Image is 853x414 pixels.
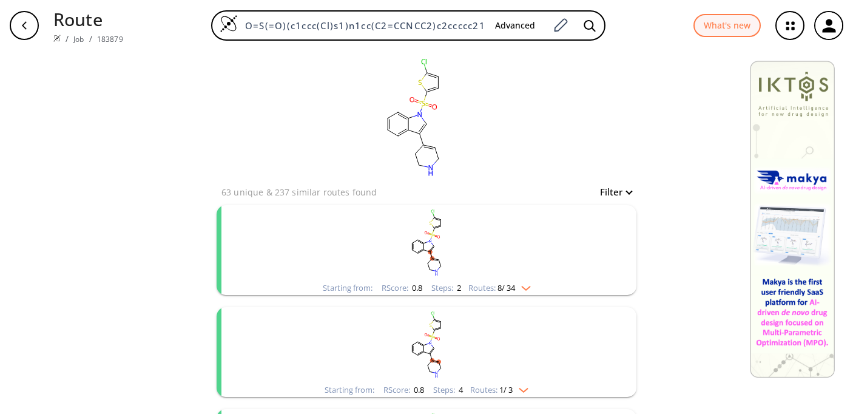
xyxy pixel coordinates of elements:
[220,15,238,33] img: Logo Spaya
[497,284,515,292] span: 8 / 34
[457,384,463,395] span: 4
[323,284,373,292] div: Starting from:
[221,186,377,199] p: 63 unique & 237 similar routes found
[468,284,531,292] div: Routes:
[325,386,374,394] div: Starting from:
[238,19,485,32] input: Enter SMILES
[382,284,422,292] div: RScore :
[513,383,528,393] img: Down
[470,386,528,394] div: Routes:
[410,282,422,293] span: 0.8
[750,61,835,378] img: Banner
[593,188,632,197] button: Filter
[269,205,584,281] svg: O=S(=O)(c1ccc(Cl)s1)n1cc(C2=CCNCC2)c2ccccc21
[499,386,513,394] span: 1 / 3
[292,51,534,185] svg: O=S(=O)(c1ccc(Cl)s1)n1cc(C2=CCNCC2)c2ccccc21
[433,386,463,394] div: Steps :
[73,34,84,44] a: Job
[97,34,123,44] a: 183879
[383,386,424,394] div: RScore :
[89,32,92,45] li: /
[455,282,461,293] span: 2
[431,284,461,292] div: Steps :
[269,307,584,383] svg: O=S(=O)(c1ccc(Cl)s1)n1cc(C2=CCNCC2)c2ccccc21
[485,15,545,37] button: Advanced
[53,35,61,42] img: Spaya logo
[66,32,69,45] li: /
[412,384,424,395] span: 0.8
[53,6,123,32] p: Route
[515,281,531,291] img: Down
[693,14,761,38] button: What's new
